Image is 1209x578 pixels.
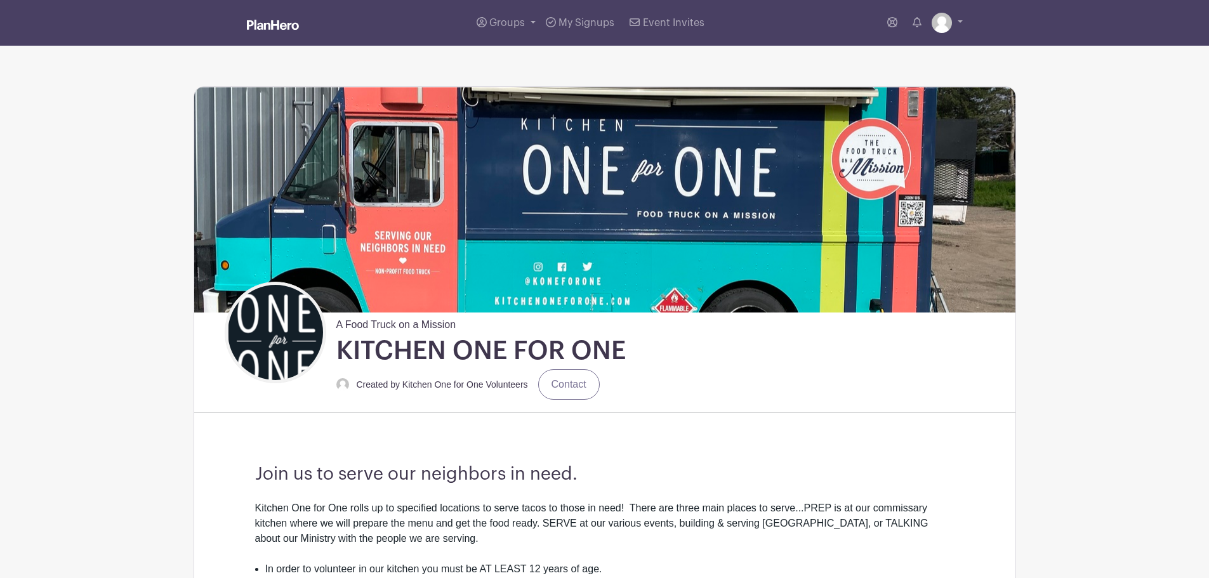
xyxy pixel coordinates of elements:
[932,13,952,33] img: default-ce2991bfa6775e67f084385cd625a349d9dcbb7a52a09fb2fda1e96e2d18dcdb.png
[336,312,456,332] span: A Food Truck on a Mission
[558,18,614,28] span: My Signups
[643,18,704,28] span: Event Invites
[265,562,955,577] li: In order to volunteer in our kitchen you must be AT LEAST 12 years of age.
[357,379,528,390] small: Created by Kitchen One for One Volunteers
[538,369,600,400] a: Contact
[336,335,626,367] h1: KITCHEN ONE FOR ONE
[336,378,349,391] img: default-ce2991bfa6775e67f084385cd625a349d9dcbb7a52a09fb2fda1e96e2d18dcdb.png
[247,20,299,30] img: logo_white-6c42ec7e38ccf1d336a20a19083b03d10ae64f83f12c07503d8b9e83406b4c7d.svg
[228,285,323,380] img: Black%20Verticle%20KO4O%202.png
[489,18,525,28] span: Groups
[194,87,1015,312] img: IMG_9124.jpeg
[255,464,955,485] h3: Join us to serve our neighbors in need.
[255,501,955,562] div: Kitchen One for One rolls up to specified locations to serve tacos to those in need! There are th...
